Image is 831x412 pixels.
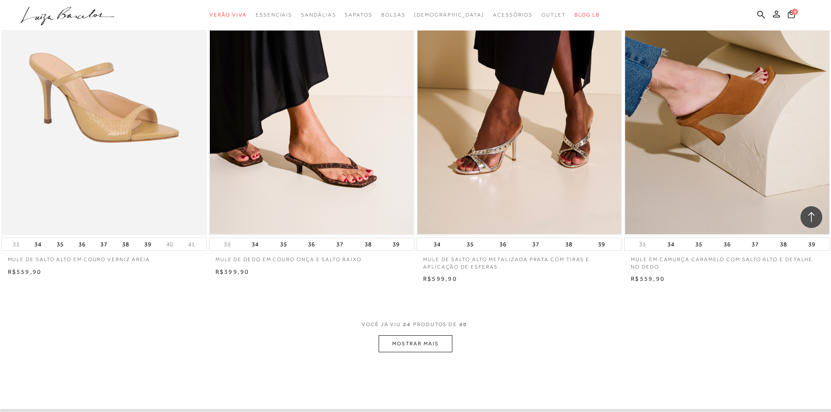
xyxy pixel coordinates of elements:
a: MULE DE DEDO EM COURO ONÇA E SALTO BAIXO [209,251,414,263]
button: 36 [497,238,509,250]
span: R$559,90 [631,275,665,282]
button: 34 [431,238,443,250]
a: MULE EM CAMURÇA CARAMELO COM SALTO ALTO E DETALHE NO DEDO [624,251,830,271]
a: categoryNavScreenReaderText [301,7,336,23]
button: 33 [221,240,233,249]
a: BLOG LB [575,7,600,23]
button: 38 [120,238,132,250]
a: categoryNavScreenReaderText [345,7,372,23]
button: 34 [32,238,44,250]
button: 38 [563,238,575,250]
a: categoryNavScreenReaderText [541,7,566,23]
span: Outlet [541,12,566,18]
button: 41 [185,240,198,249]
button: 39 [806,238,818,250]
span: BLOG LB [575,12,600,18]
button: 37 [98,238,110,250]
a: noSubCategoriesText [414,7,484,23]
button: 40 [164,240,176,249]
button: 34 [249,238,261,250]
a: categoryNavScreenReaderText [381,7,406,23]
button: 33 [636,240,649,249]
a: MULE DE SALTO ALTO METALIZADA PRATA COM TIRAS E APLICAÇÃO DE ESFERAS [417,251,622,271]
span: R$599,90 [423,275,457,282]
button: 37 [334,238,346,250]
span: Acessórios [493,12,533,18]
span: 24 [403,321,411,327]
button: 35 [693,238,705,250]
span: Essenciais [256,12,292,18]
button: 39 [142,238,154,250]
span: Sapatos [345,12,372,18]
a: categoryNavScreenReaderText [256,7,292,23]
span: [DEMOGRAPHIC_DATA] [414,12,484,18]
a: MULE DE SALTO ALTO EM COURO VERNIZ AREIA [1,251,207,263]
a: categoryNavScreenReaderText [209,7,247,23]
span: 40 [459,321,467,327]
button: 36 [76,238,88,250]
button: 38 [362,238,374,250]
button: 35 [54,238,66,250]
span: 0 [792,9,798,15]
button: 35 [464,238,476,250]
span: Verão Viva [209,12,247,18]
button: 39 [595,238,608,250]
button: MOSTRAR MAIS [379,335,452,352]
span: Sandálias [301,12,336,18]
button: 33 [10,240,22,249]
span: Bolsas [381,12,406,18]
button: 35 [277,238,290,250]
button: 37 [530,238,542,250]
button: 37 [749,238,761,250]
button: 38 [777,238,790,250]
button: 34 [665,238,677,250]
button: 0 [785,10,797,21]
button: 39 [390,238,402,250]
button: 36 [305,238,318,250]
span: VOCÊ JÁ VIU PRODUTOS DE [362,321,469,327]
span: R$559,90 [8,268,42,275]
a: categoryNavScreenReaderText [493,7,533,23]
button: 36 [721,238,733,250]
span: R$399,90 [215,268,250,275]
